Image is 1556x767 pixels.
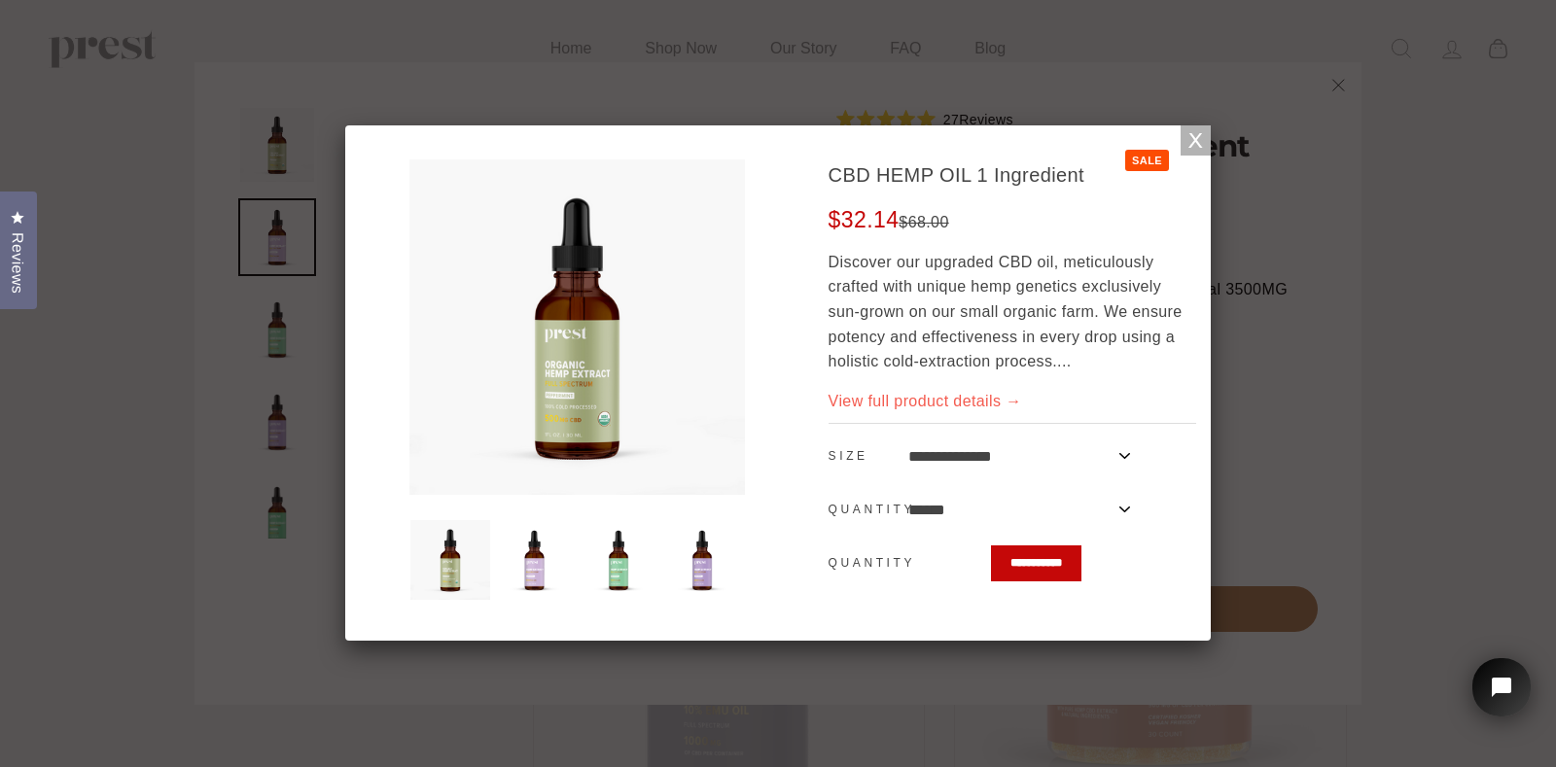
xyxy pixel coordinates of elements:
span: $32.14 [829,207,949,232]
span: Discover our upgraded CBD oil, meticulously crafted with unique hemp genetics exclusively sun-gro... [829,254,1183,369]
img: peppermint-1000_large.jpg [578,519,659,601]
label: Quantity [829,553,902,574]
img: PEPPERMINT500MG_large.png [409,519,491,601]
a: Close [1178,122,1213,157]
span: Reviews [5,232,30,294]
img: Natural-1000_large.jpg [493,519,575,601]
del: $68.00 [899,214,948,230]
img: Natural-2500_add1895e-73d1-441b-b797-abbd1ee9f9df_large.jpg [661,519,743,601]
div: Sale [1125,150,1169,171]
iframe: Tidio Chat [1447,631,1556,767]
a: View full product details → [829,393,1022,409]
label: Quantity [829,500,902,520]
label: Size [829,446,902,467]
strong: CBD HEMP OIL 1 Ingredient [829,164,1084,186]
